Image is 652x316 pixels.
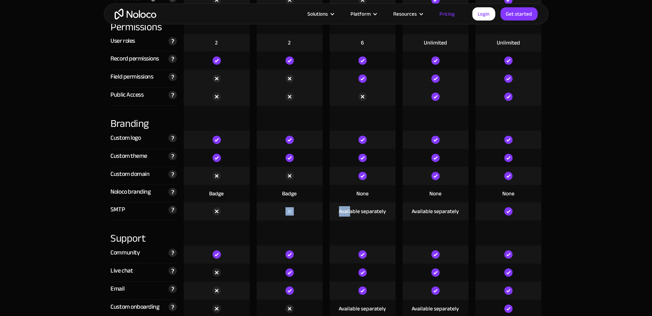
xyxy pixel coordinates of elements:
[111,220,177,245] div: Support
[111,169,150,179] div: Custom domain
[429,190,441,197] div: None
[111,90,144,100] div: Public Access
[111,266,133,276] div: Live chat
[308,9,328,18] div: Solutions
[412,305,459,313] div: Available separately
[111,133,141,143] div: Custom logo
[111,248,140,258] div: Community
[502,190,514,197] div: None
[111,204,125,215] div: SMTP
[351,9,371,18] div: Platform
[111,106,177,131] div: Branding
[385,9,431,18] div: Resources
[424,39,447,47] div: Unlimited
[111,302,159,312] div: Custom onboarding
[215,39,218,47] div: 2
[111,72,154,82] div: Field permissions
[501,7,538,21] a: Get started
[361,39,364,47] div: 6
[472,7,495,21] a: Login
[111,36,135,46] div: User roles
[497,39,520,47] div: Unlimited
[412,208,459,215] div: Available separately
[115,9,156,19] a: home
[282,190,297,197] div: Badge
[339,208,386,215] div: Available separately
[342,9,385,18] div: Platform
[394,9,417,18] div: Resources
[111,151,147,161] div: Custom theme
[111,284,125,294] div: Email
[111,54,159,64] div: Record permissions
[111,187,151,197] div: Noloco branding
[209,190,224,197] div: Badge
[431,9,464,18] a: Pricing
[288,39,291,47] div: 2
[356,190,369,197] div: None
[339,305,386,313] div: Available separately
[299,9,342,18] div: Solutions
